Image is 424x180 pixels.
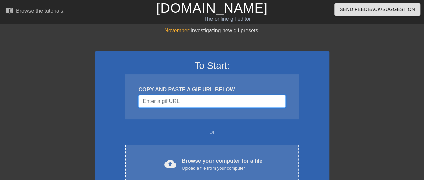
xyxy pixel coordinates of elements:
[145,15,310,23] div: The online gif editor
[156,1,268,15] a: [DOMAIN_NAME]
[340,5,415,14] span: Send Feedback/Suggestion
[334,3,420,16] button: Send Feedback/Suggestion
[164,157,176,170] span: cloud_upload
[182,165,262,172] div: Upload a file from your computer
[164,28,190,33] span: November:
[112,128,312,136] div: or
[138,86,285,94] div: COPY AND PASTE A GIF URL BELOW
[5,6,13,14] span: menu_book
[95,27,329,35] div: Investigating new gif presets!
[16,8,65,14] div: Browse the tutorials!
[182,157,262,172] div: Browse your computer for a file
[5,6,65,17] a: Browse the tutorials!
[104,60,321,72] h3: To Start:
[138,95,285,108] input: Username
